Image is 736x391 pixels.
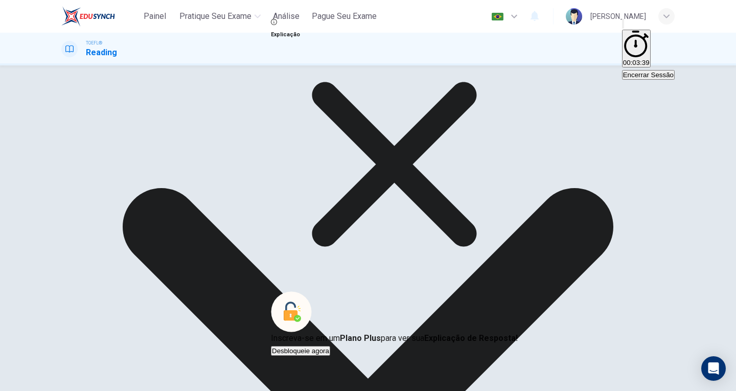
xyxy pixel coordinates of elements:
span: 00:03:39 [623,59,650,66]
img: EduSynch logo [61,6,115,27]
span: TOEFL® [86,39,102,47]
img: Profile picture [566,8,582,25]
span: Painel [144,10,166,22]
span: Pratique seu exame [179,10,251,22]
span: Pague Seu Exame [312,10,377,22]
span: Encerrar Sessão [623,71,674,79]
div: Silenciar [622,17,675,30]
p: Inscreva-se em um para ver sua [271,332,518,344]
button: Desbloqueie agora [271,346,330,356]
strong: Plano Plus [340,333,381,343]
img: pt [491,13,504,20]
div: [PERSON_NAME] [590,10,646,22]
div: Esconder [622,30,675,68]
h6: Explicação [271,29,518,41]
span: Análise [273,10,300,22]
strong: Explicação de Resposta! [424,333,518,343]
div: Open Intercom Messenger [701,356,726,381]
h1: Reading [86,47,117,59]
